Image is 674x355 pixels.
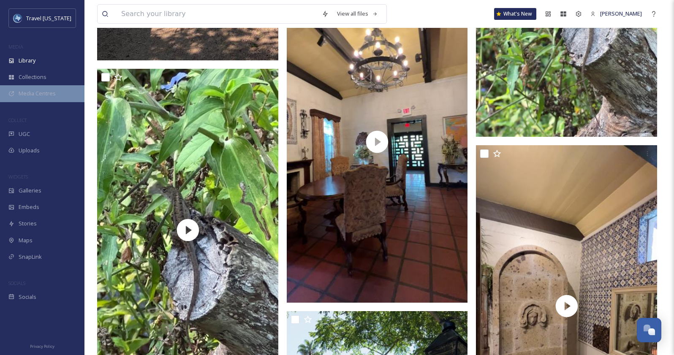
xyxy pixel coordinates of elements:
[19,187,41,195] span: Galleries
[30,344,54,349] span: Privacy Policy
[19,203,39,211] span: Embeds
[637,318,661,342] button: Open Chat
[19,73,46,81] span: Collections
[14,14,22,22] img: images%20%281%29.jpeg
[19,293,36,301] span: Socials
[8,43,23,50] span: MEDIA
[19,130,30,138] span: UGC
[333,5,382,22] a: View all files
[8,173,28,180] span: WIDGETS
[19,57,35,65] span: Library
[26,14,71,22] span: Travel [US_STATE]
[117,5,318,23] input: Search your library
[19,89,56,98] span: Media Centres
[8,117,27,123] span: COLLECT
[19,236,33,244] span: Maps
[600,10,642,17] span: [PERSON_NAME]
[586,5,646,22] a: [PERSON_NAME]
[19,146,40,154] span: Uploads
[494,8,536,20] a: What's New
[19,253,42,261] span: SnapLink
[8,280,25,286] span: SOCIALS
[30,341,54,351] a: Privacy Policy
[19,220,37,228] span: Stories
